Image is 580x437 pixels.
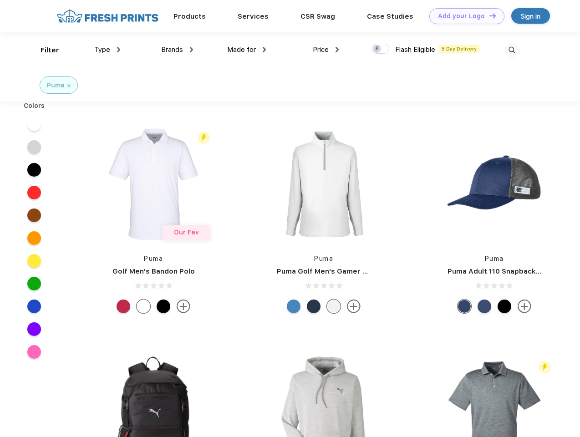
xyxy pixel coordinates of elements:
img: DT [489,13,496,18]
img: dropdown.png [336,47,339,52]
span: Our Fav [174,229,199,236]
div: Navy Blazer [307,300,321,313]
span: Type [94,46,110,54]
a: Services [238,12,269,20]
div: Bright Cobalt [287,300,300,313]
div: Filter [41,45,59,56]
a: Sign in [511,8,550,24]
img: dropdown.png [263,47,266,52]
img: flash_active_toggle.svg [539,361,551,373]
img: func=resize&h=266 [93,124,214,245]
img: func=resize&h=266 [434,124,555,245]
img: flash_active_toggle.svg [198,132,210,144]
div: Puma [47,81,65,90]
a: Golf Men's Bandon Polo [112,267,195,275]
div: Pma Blk Pma Blk [498,300,511,313]
div: Bright White [327,300,341,313]
img: dropdown.png [117,47,120,52]
span: Price [313,46,329,54]
span: Brands [161,46,183,54]
div: Peacoat with Qut Shd [458,300,471,313]
a: CSR Swag [300,12,335,20]
div: Ski Patrol [117,300,130,313]
span: 5 Day Delivery [439,45,479,53]
div: Sign in [521,11,540,21]
img: more.svg [177,300,190,313]
img: desktop_search.svg [504,43,519,58]
img: dropdown.png [190,47,193,52]
a: Products [173,12,206,20]
div: Colors [17,101,52,111]
img: filter_cancel.svg [67,84,71,87]
span: Made for [227,46,256,54]
div: Peacoat Qut Shd [478,300,491,313]
img: more.svg [347,300,361,313]
div: Add your Logo [438,12,485,20]
a: Puma [144,255,163,262]
img: more.svg [518,300,531,313]
div: Puma Black [157,300,170,313]
span: Flash Eligible [395,46,435,54]
img: func=resize&h=266 [263,124,384,245]
a: Puma Golf Men's Gamer Golf Quarter-Zip [277,267,421,275]
img: fo%20logo%202.webp [54,8,161,24]
div: Bright White [137,300,150,313]
a: Puma [314,255,333,262]
a: Puma [485,255,504,262]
